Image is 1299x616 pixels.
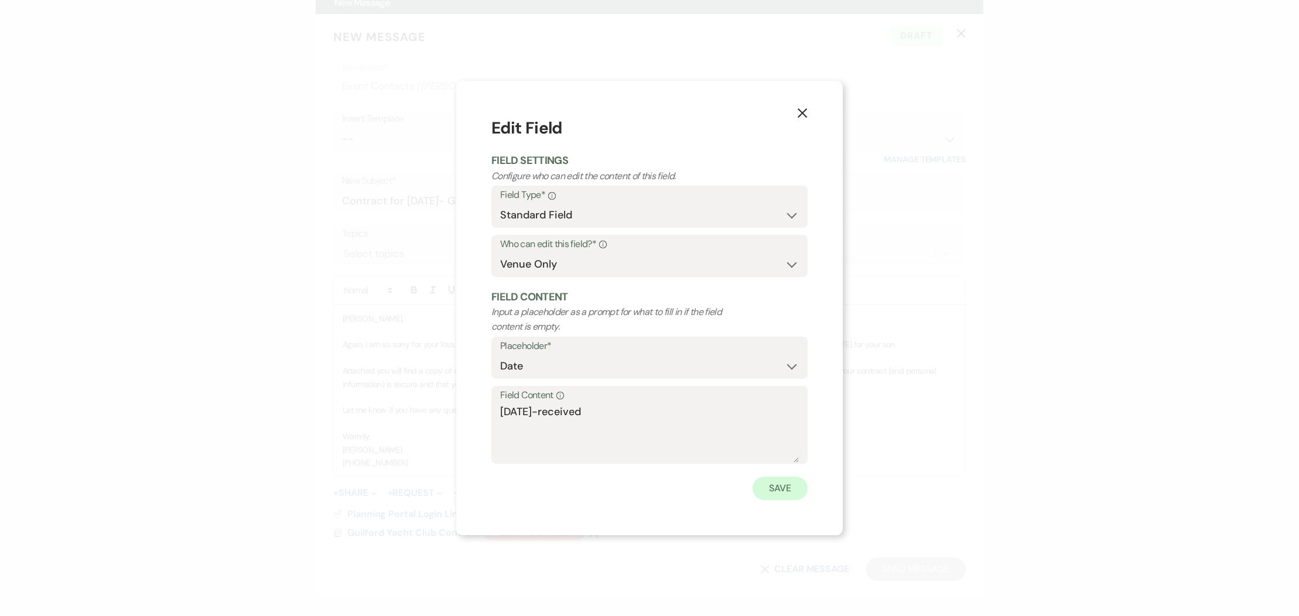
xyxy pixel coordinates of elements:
[491,116,808,141] h1: Edit Field
[500,338,799,355] label: Placeholder*
[753,477,808,500] button: Save
[491,169,744,184] p: Configure who can edit the content of this field.
[500,404,799,463] textarea: [DATE]-received
[491,153,808,168] h2: Field Settings
[491,304,744,334] p: Input a placeholder as a prompt for what to fill in if the field content is empty.
[491,290,808,304] h2: Field Content
[500,387,799,404] label: Field Content
[500,187,799,204] label: Field Type*
[500,236,799,253] label: Who can edit this field?*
